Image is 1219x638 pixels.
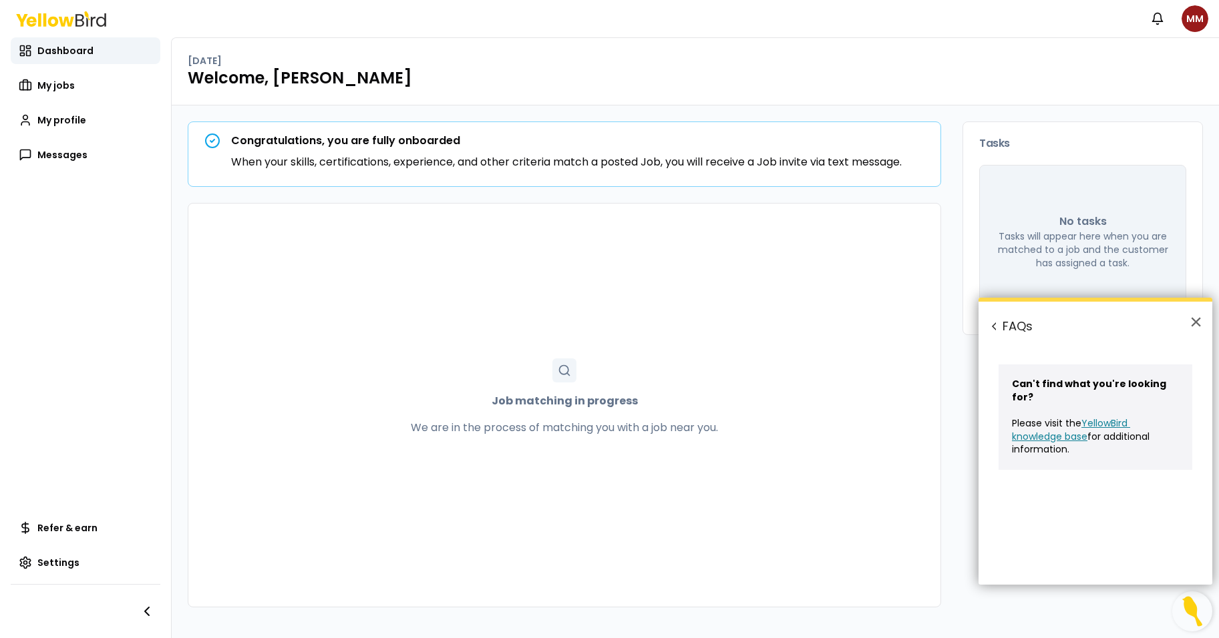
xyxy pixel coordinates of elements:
[988,320,1001,333] button: Back to Resource Center Home
[37,556,79,569] span: Settings
[11,107,160,133] a: My profile
[1172,591,1212,631] button: Open Resource Center
[231,133,460,148] strong: Congratulations, you are fully onboarded
[979,302,1212,350] h2: FAQs
[37,521,98,535] span: Refer & earn
[11,549,160,576] a: Settings
[996,230,1170,270] p: Tasks will appear here when you are matched to a job and the customer has assigned a task.
[492,393,638,409] strong: Job matching in progress
[411,420,718,436] p: We are in the process of matching you with a job near you.
[1182,5,1208,32] span: MM
[37,44,94,57] span: Dashboard
[11,37,160,64] a: Dashboard
[37,113,86,127] span: My profile
[979,298,1212,585] div: Resource Center
[979,138,1186,149] h3: Tasks
[11,515,160,541] a: Refer & earn
[11,141,160,168] a: Messages
[1012,416,1130,443] a: YellowBird knowledge base
[188,67,1203,89] h1: Welcome, [PERSON_NAME]
[37,79,75,92] span: My jobs
[37,148,88,162] span: Messages
[1059,214,1107,230] p: No tasks
[1012,416,1081,430] span: Please visit the
[1190,311,1202,332] button: Close
[188,54,222,67] p: [DATE]
[11,72,160,99] a: My jobs
[231,154,902,170] p: When your skills, certifications, experience, and other criteria match a posted Job, you will rec...
[1012,377,1168,404] strong: Can't find what you're looking for?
